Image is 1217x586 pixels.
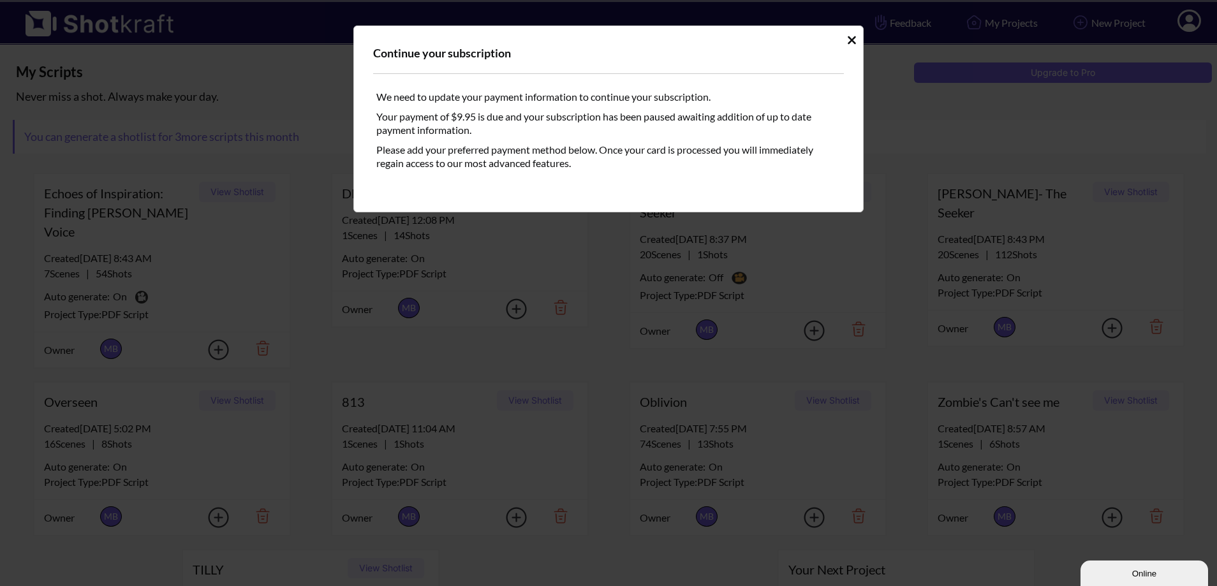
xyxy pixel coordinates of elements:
iframe: chat widget [1081,558,1211,586]
div: Your payment of $9.95 is due and your subscription has been paused awaiting addition of up to dat... [373,106,844,140]
div: Continue your subscription [373,45,844,61]
div: Idle Modal [353,26,864,212]
div: Please add your preferred payment method below. Once your card is processed you will immediately ... [373,140,844,186]
div: We need to update your payment information to continue your subscription. [373,87,844,106]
